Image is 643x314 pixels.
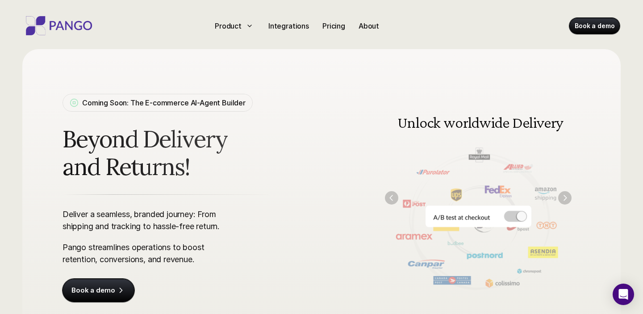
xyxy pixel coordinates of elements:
p: Product [215,20,242,31]
button: Previous [385,191,398,205]
img: Next Arrow [558,191,572,205]
p: About [359,20,379,31]
a: Book a demo [569,17,619,33]
p: Book a demo [71,286,115,295]
a: Pricing [319,18,349,33]
p: Deliver a seamless, branded journey: From shipping and tracking to hassle-free return. [63,208,228,232]
div: Open Intercom Messenger [613,284,634,305]
p: Coming Soon: The E-commerce AI-Agent Builder [82,97,246,108]
a: Integrations [265,18,313,33]
img: Delivery and shipping management software doing A/B testing at the checkout for different carrier... [376,94,580,301]
h3: Unlock worldwide Delivery [396,114,565,130]
span: Beyond Delivery and Returns! [63,125,338,181]
p: Pango streamlines operations to boost retention, conversions, and revenue. [63,241,228,265]
a: Book a demo [63,279,134,302]
p: Book a demo [574,21,614,30]
p: Pricing [322,20,345,31]
a: About [355,18,383,33]
p: Integrations [268,20,309,31]
img: Back Arrow [385,191,398,205]
button: Next [558,191,572,205]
